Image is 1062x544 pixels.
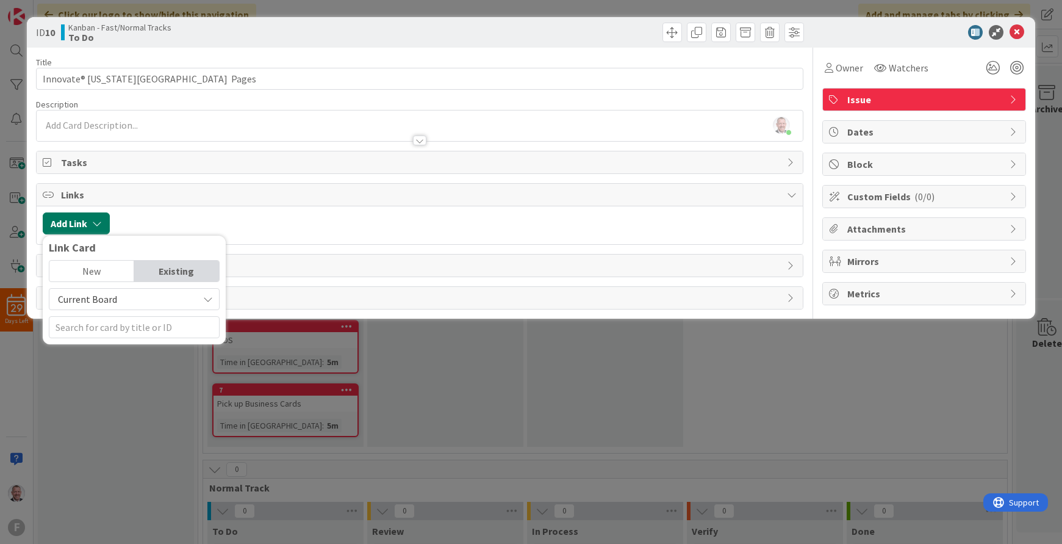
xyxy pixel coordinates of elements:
span: Tasks [61,155,781,170]
b: 10 [45,26,55,38]
span: ( 0/0 ) [914,190,935,203]
b: To Do [68,32,171,42]
span: Watchers [889,60,928,75]
span: Dates [847,125,1003,139]
span: Owner [836,60,863,75]
div: Existing [134,261,219,281]
span: Issue [847,92,1003,107]
span: ID [36,25,55,40]
div: Link Card [49,242,220,254]
span: History [61,291,781,305]
span: Attachments [847,222,1003,236]
label: Title [36,57,52,68]
span: Support [26,2,56,16]
span: Mirrors [847,254,1003,269]
span: Kanban - Fast/Normal Tracks [68,23,171,32]
img: ACg8ocImB914xfeNN6JI4S7pXSA2zSt1ENFV5pr9hDb5cc4wcxt9TJQ=s96-c [773,117,790,134]
span: Block [847,157,1003,172]
span: Current Board [58,293,117,305]
div: New [49,261,134,281]
span: Links [61,187,781,202]
span: Comments [61,258,781,273]
input: Search for card by title or ID [49,316,220,338]
span: Custom Fields [847,189,1003,204]
button: Add Link [43,212,110,234]
input: type card name here... [36,68,804,90]
span: Metrics [847,286,1003,301]
span: Description [36,99,78,110]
